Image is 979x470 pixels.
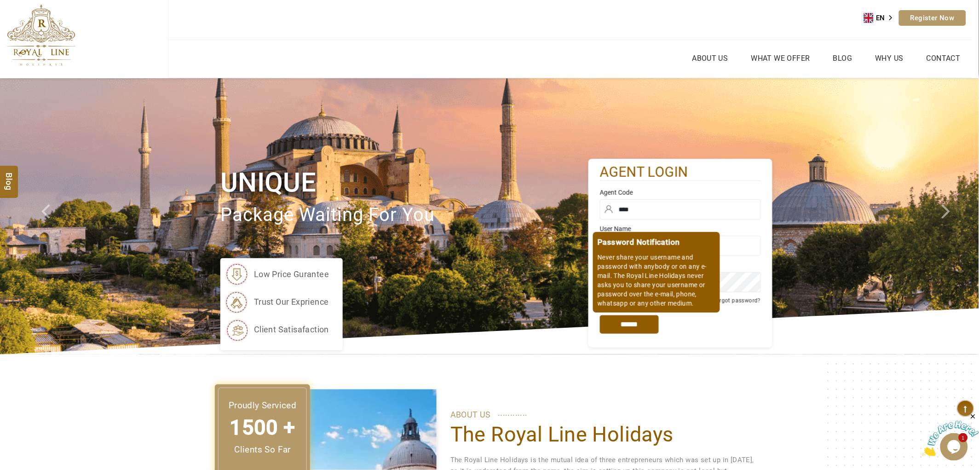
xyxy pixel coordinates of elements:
[713,297,761,304] a: Forgot password?
[450,408,759,422] p: ABOUT US
[225,290,329,313] li: trust our exprience
[864,11,899,25] a: EN
[225,263,329,286] li: low price gurantee
[600,261,761,270] label: Password
[225,318,329,341] li: client satisafaction
[831,52,855,65] a: Blog
[864,11,899,25] aside: Language selected: English
[600,224,761,233] label: User Name
[3,173,15,181] span: Blog
[749,52,812,65] a: What we Offer
[450,422,759,447] h1: The Royal Line Holidays
[220,165,588,200] h1: Unique
[498,406,528,420] span: ............
[930,78,979,354] a: Check next image
[610,298,645,305] label: Remember me
[899,10,966,26] a: Register Now
[864,11,899,25] div: Language
[922,412,979,456] iframe: chat widget
[600,163,761,181] h2: agent login
[600,188,761,197] label: Agent Code
[7,4,75,66] img: The Royal Line Holidays
[924,52,963,65] a: Contact
[873,52,906,65] a: Why Us
[690,52,731,65] a: About Us
[220,200,588,231] p: package waiting for you
[29,78,78,354] a: Check next prev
